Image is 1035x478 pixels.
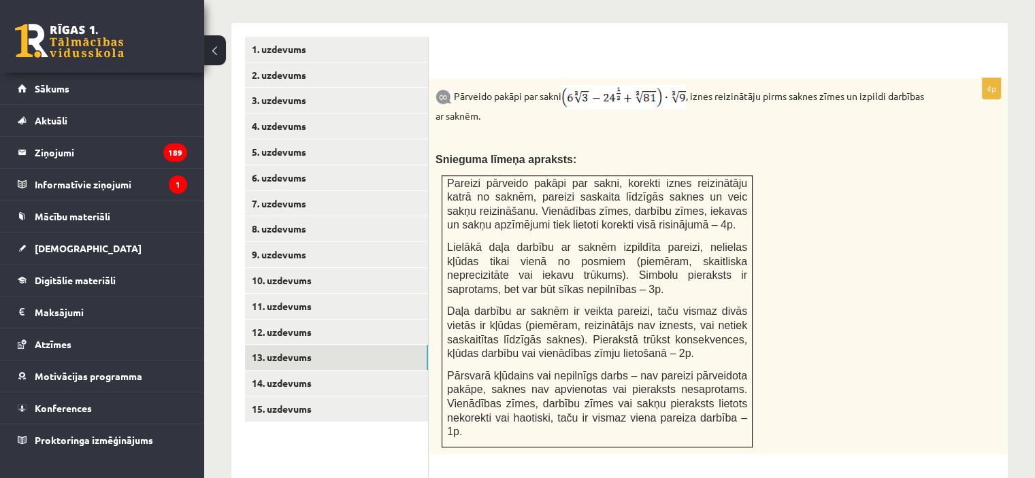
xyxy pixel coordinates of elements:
a: 14. uzdevums [245,371,428,396]
a: 12. uzdevums [245,320,428,345]
a: 11. uzdevums [245,294,428,319]
span: Pareizi pārveido pakāpi par sakni, korekti iznes reizinātāju katrā no saknēm, pareizi saskaita lī... [447,177,747,231]
a: Ziņojumi189 [18,137,187,168]
a: 9. uzdevums [245,242,428,267]
a: 5. uzdevums [245,139,428,165]
a: Digitālie materiāli [18,264,187,296]
a: Aktuāli [18,105,187,136]
img: Balts.png [442,56,447,61]
a: [DEMOGRAPHIC_DATA] [18,233,187,264]
a: Rīgas 1. Tālmācības vidusskola [15,24,124,58]
a: 8. uzdevums [245,216,428,241]
span: Snieguma līmeņa apraksts: [436,154,576,165]
span: Digitālie materiāli [35,274,116,286]
span: [DEMOGRAPHIC_DATA] [35,242,142,254]
a: 7. uzdevums [245,191,428,216]
i: 189 [163,143,187,162]
span: Konferences [35,402,92,414]
legend: Informatīvie ziņojumi [35,169,187,200]
a: Informatīvie ziņojumi1 [18,169,187,200]
i: 1 [169,175,187,194]
a: 15. uzdevums [245,396,428,422]
a: 6. uzdevums [245,165,428,190]
a: 1. uzdevums [245,37,428,62]
a: Konferences [18,392,187,424]
span: Pārsvarā kļūdains vai nepilnīgs darbs – nav pareizi pārveidota pakāpe, saknes nav apvienotas vai ... [447,370,747,437]
span: Mācību materiāli [35,210,110,222]
span: Motivācijas programma [35,370,142,382]
span: Sākums [35,82,69,95]
img: xwYGvi72n9kyV25ayBjR5YMBPxdbfsf+5+dTl1NglQAAAAASUVORK5CYII= [561,85,686,109]
legend: Maksājumi [35,296,187,328]
body: Bagātinātā teksta redaktors, wiswyg-editor-user-answer-47024755358120 [14,14,551,28]
a: 13. uzdevums [245,345,428,370]
a: Mācību materiāli [18,201,187,232]
span: Lielākā daļa darbību ar saknēm izpildīta pareizi, nelielas kļūdas tikai vienā no posmiem (piemēra... [447,241,747,295]
a: 2. uzdevums [245,63,428,88]
span: Aktuāli [35,114,67,126]
a: Atzīmes [18,328,187,360]
span: Atzīmes [35,338,71,350]
img: 9k= [436,89,452,105]
a: 4. uzdevums [245,114,428,139]
span: Daļa darbību ar saknēm ir veikta pareizi, taču vismaz divās vietās ir kļūdas (piemēram, reizinātā... [447,305,747,359]
a: Motivācijas programma [18,360,187,392]
legend: Ziņojumi [35,137,187,168]
span: Proktoringa izmēģinājums [35,434,153,446]
a: 10. uzdevums [245,268,428,293]
a: Maksājumi [18,296,187,328]
a: Proktoringa izmēģinājums [18,424,187,456]
p: 4p [982,78,1001,99]
p: Pārveido pakāpi par sakni , iznes reizinātāju pirms saknes zīmes un izpildi darbības ar saknēm. [436,85,933,123]
a: 3. uzdevums [245,88,428,113]
a: Sākums [18,73,187,104]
